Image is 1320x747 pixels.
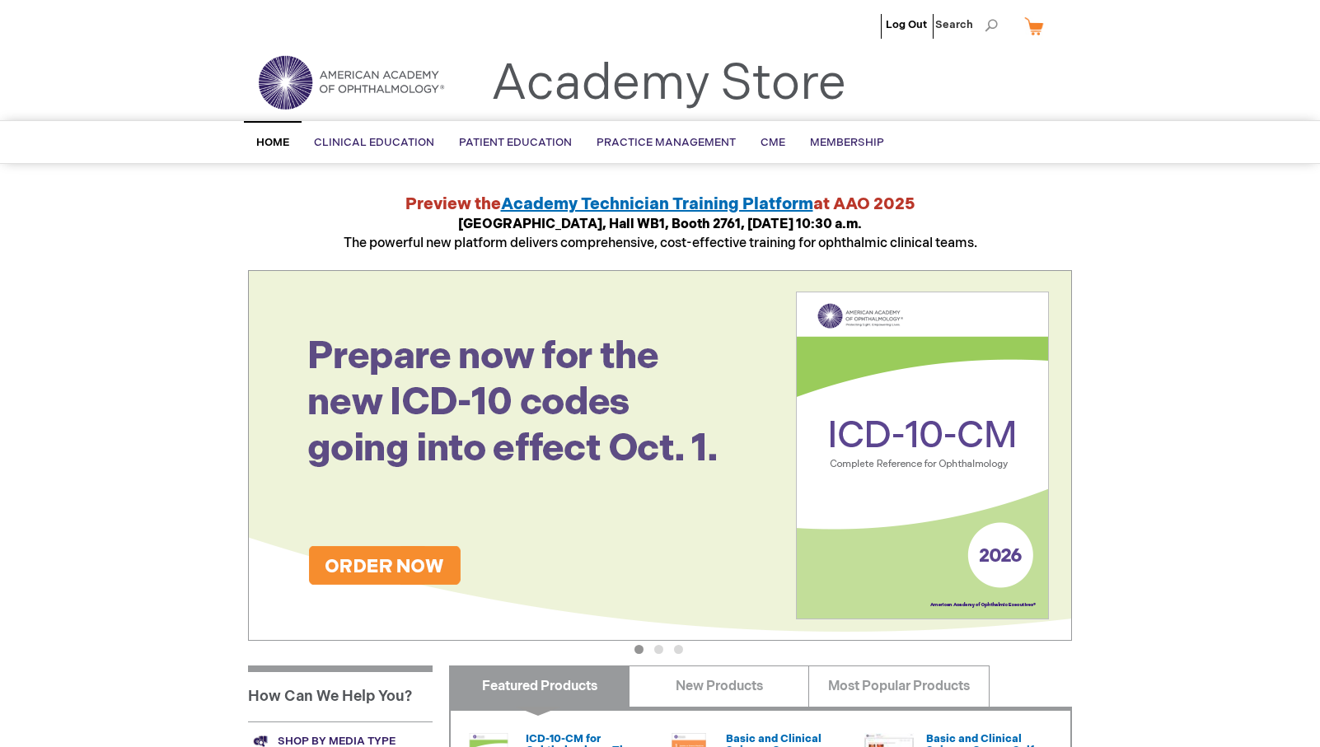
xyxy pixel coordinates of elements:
strong: Preview the at AAO 2025 [405,194,915,214]
a: Log Out [886,18,927,31]
strong: [GEOGRAPHIC_DATA], Hall WB1, Booth 2761, [DATE] 10:30 a.m. [458,217,862,232]
a: Academy Technician Training Platform [501,194,813,214]
h1: How Can We Help You? [248,665,433,721]
span: CME [761,136,785,149]
a: Academy Store [491,54,846,114]
span: The powerful new platform delivers comprehensive, cost-effective training for ophthalmic clinical... [344,217,977,251]
span: Clinical Education [314,136,434,149]
a: New Products [629,665,809,707]
span: Membership [810,136,884,149]
span: Home [256,136,289,149]
span: Practice Management [597,136,736,149]
span: Search [935,8,998,41]
button: 1 of 3 [634,645,644,654]
a: Featured Products [449,665,630,707]
button: 2 of 3 [654,645,663,654]
a: Most Popular Products [808,665,989,707]
span: Patient Education [459,136,572,149]
button: 3 of 3 [674,645,683,654]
